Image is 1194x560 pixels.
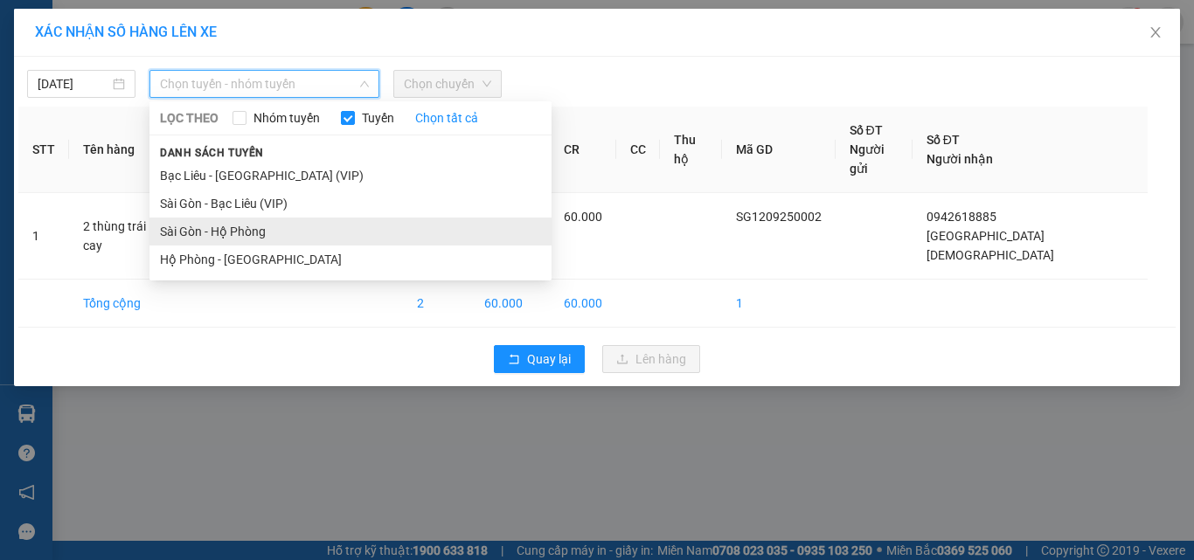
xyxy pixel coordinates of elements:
li: Hộ Phòng - [GEOGRAPHIC_DATA] [149,245,552,273]
span: Quay lại [527,349,571,369]
span: Nhóm tuyến [246,108,327,128]
a: Chọn tất cả [415,108,478,128]
button: Close [1131,9,1180,58]
td: 60.000 [550,280,616,328]
span: close [1149,25,1163,39]
input: 12/09/2025 [38,74,109,93]
span: Người nhận [927,152,993,166]
li: Sài Gòn - Hộ Phòng [149,218,552,245]
span: LỌC THEO [160,108,219,128]
span: Số ĐT [927,133,960,147]
span: [GEOGRAPHIC_DATA][DEMOGRAPHIC_DATA] [927,229,1054,262]
th: CR [550,107,616,193]
span: 60.000 [564,210,602,224]
button: uploadLên hàng [602,345,700,373]
td: 1 [722,280,836,328]
li: Bạc Liêu - [GEOGRAPHIC_DATA] (VIP) [149,162,552,190]
td: 2 thùng trái cay [69,193,165,280]
span: SG1209250002 [736,210,822,224]
span: 0942618885 [927,210,996,224]
span: down [359,79,370,89]
th: Tên hàng [69,107,165,193]
span: Danh sách tuyến [149,145,274,161]
th: CC [616,107,660,193]
span: Chọn tuyến - nhóm tuyến [160,71,369,97]
span: XÁC NHẬN SỐ HÀNG LÊN XE [35,24,217,40]
td: 1 [18,193,69,280]
li: Sài Gòn - Bạc Liêu (VIP) [149,190,552,218]
td: 2 [403,280,470,328]
span: Tuyến [355,108,401,128]
td: Tổng cộng [69,280,165,328]
span: Người gửi [850,142,885,176]
button: rollbackQuay lại [494,345,585,373]
span: rollback [508,353,520,367]
td: 60.000 [470,280,551,328]
span: Số ĐT [850,123,883,137]
th: STT [18,107,69,193]
span: Chọn chuyến [404,71,491,97]
th: Thu hộ [660,107,722,193]
th: Mã GD [722,107,836,193]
